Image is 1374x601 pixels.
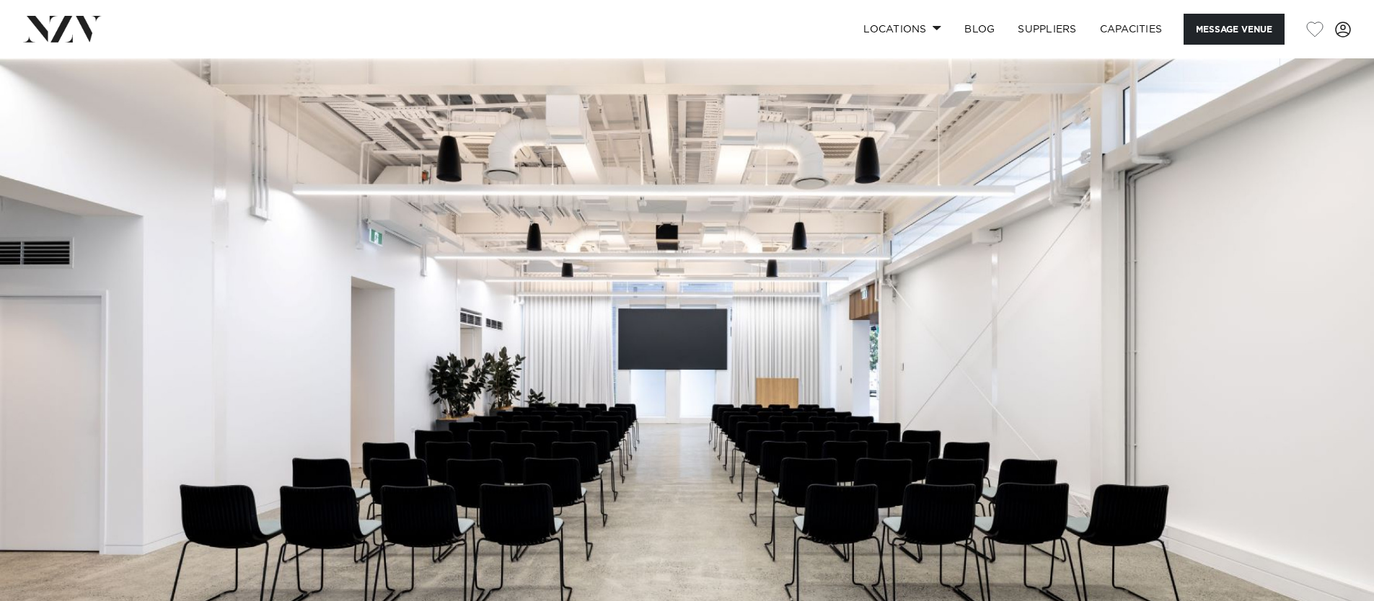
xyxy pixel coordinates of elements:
button: Message Venue [1184,14,1285,45]
a: SUPPLIERS [1006,14,1088,45]
a: Capacities [1088,14,1174,45]
a: Locations [852,14,953,45]
img: nzv-logo.png [23,16,102,42]
a: BLOG [953,14,1006,45]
